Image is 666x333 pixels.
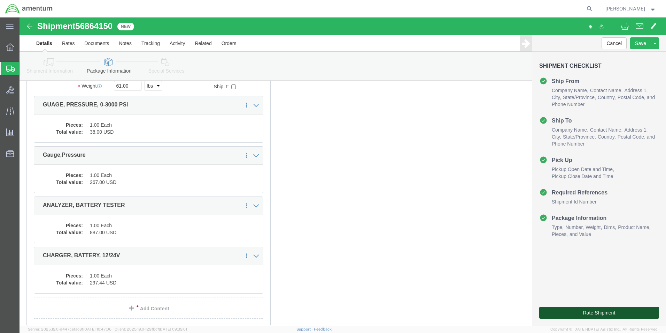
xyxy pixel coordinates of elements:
button: [PERSON_NAME] [605,5,657,13]
span: Brandon Gray [605,5,645,13]
img: logo [5,3,53,14]
iframe: FS Legacy Container [20,17,666,326]
span: Server: 2025.19.0-d447cefac8f [28,327,111,331]
span: [DATE] 09:39:01 [159,327,187,331]
a: Support [296,327,314,331]
span: Copyright © [DATE]-[DATE] Agistix Inc., All Rights Reserved [550,326,658,332]
span: Client: 2025.19.0-129fbcf [115,327,187,331]
a: Feedback [314,327,332,331]
span: [DATE] 10:47:06 [83,327,111,331]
